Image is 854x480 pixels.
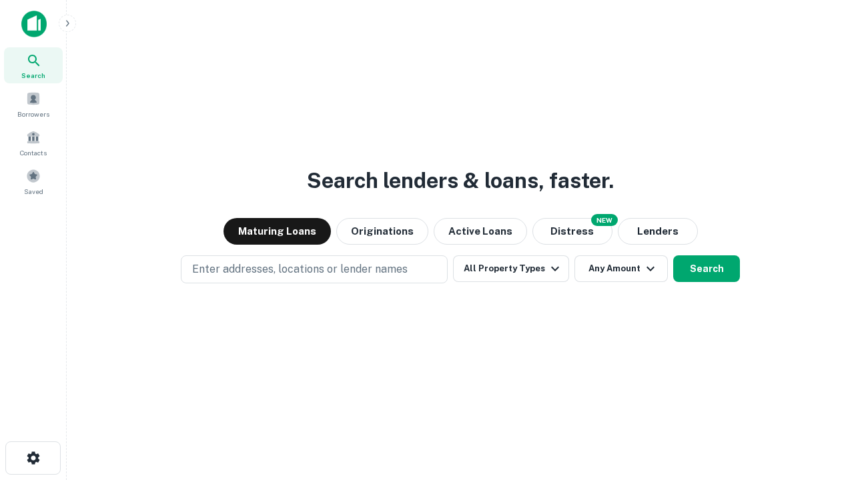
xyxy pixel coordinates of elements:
[4,86,63,122] a: Borrowers
[192,261,408,277] p: Enter addresses, locations or lender names
[21,70,45,81] span: Search
[434,218,527,245] button: Active Loans
[4,47,63,83] a: Search
[17,109,49,119] span: Borrowers
[224,218,331,245] button: Maturing Loans
[20,147,47,158] span: Contacts
[336,218,428,245] button: Originations
[21,11,47,37] img: capitalize-icon.png
[532,218,612,245] button: Search distressed loans with lien and other non-mortgage details.
[673,255,740,282] button: Search
[787,373,854,437] iframe: Chat Widget
[24,186,43,197] span: Saved
[618,218,698,245] button: Lenders
[574,255,668,282] button: Any Amount
[591,214,618,226] div: NEW
[4,125,63,161] a: Contacts
[453,255,569,282] button: All Property Types
[4,163,63,199] a: Saved
[181,255,448,283] button: Enter addresses, locations or lender names
[307,165,614,197] h3: Search lenders & loans, faster.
